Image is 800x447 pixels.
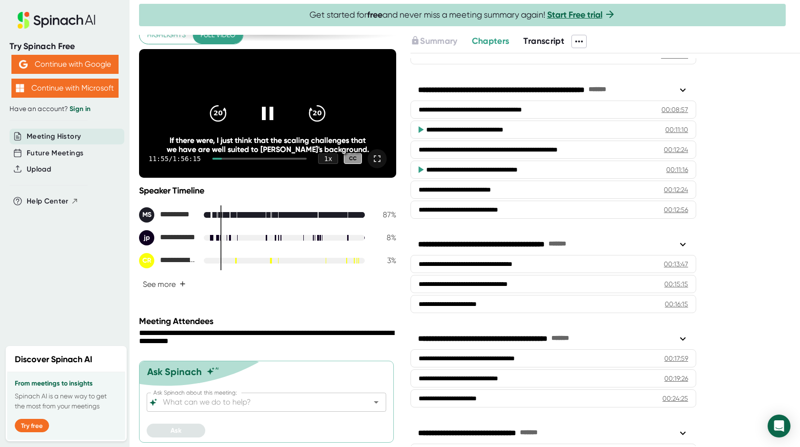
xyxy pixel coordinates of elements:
b: free [367,10,382,20]
button: Try free [15,419,49,432]
input: What can we do to help? [161,396,355,409]
span: Ask [170,427,181,435]
div: Meeting Attendees [139,316,399,326]
button: Continue with Google [11,55,119,74]
div: jp [139,230,154,245]
div: 00:16:15 [665,299,688,309]
img: Aehbyd4JwY73AAAAAElFTkSuQmCC [19,60,28,69]
span: Get started for and never miss a meeting summary again! [310,10,616,20]
span: Transcript [523,36,564,46]
button: Future Meetings [27,148,83,159]
div: 00:13:47 [664,259,688,269]
button: Ask [147,424,205,437]
div: 8 % [372,233,396,242]
div: Ask Spinach [147,366,202,377]
div: CR [139,253,154,268]
div: 1 x [318,153,338,164]
div: Open Intercom Messenger [768,415,790,437]
div: 00:08:57 [661,105,688,114]
h2: Discover Spinach AI [15,353,92,366]
div: Cynthia Ruggero [139,253,196,268]
button: See more+ [139,276,190,293]
div: 00:11:10 [665,125,688,134]
div: julie penner [139,230,196,245]
div: Mike Sagan [139,207,196,223]
div: 00:12:56 [664,205,688,214]
a: Start Free trial [547,10,602,20]
div: 00:19:26 [664,374,688,383]
span: Full video [200,29,235,41]
div: Try Spinach Free [10,41,120,52]
div: 87 % [372,210,396,219]
div: 00:24:25 [662,394,688,403]
button: Chapters [472,35,510,48]
div: Upgrade to access [410,35,471,48]
p: Spinach AI is a new way to get the most from your meetings [15,391,118,411]
div: 11:55 / 1:56:15 [149,155,201,163]
div: 00:11:16 [666,165,688,174]
div: 00:12:24 [664,185,688,194]
div: 00:12:24 [664,145,688,154]
div: 00:17:59 [664,354,688,363]
button: Upload [27,164,51,175]
button: Full video [193,26,243,44]
h3: From meetings to insights [15,380,118,387]
button: Transcript [523,35,564,48]
span: Summary [420,36,457,46]
div: If there were, I just think that the scaling challenges that we have are well suited to [PERSON_N... [165,136,370,154]
div: MS [139,207,154,223]
div: 00:15:15 [664,279,688,289]
button: Highlights [140,26,193,44]
button: Open [370,396,383,409]
span: Highlights [147,29,186,41]
button: Meeting History [27,131,81,142]
button: Help Center [27,196,79,207]
a: Sign in [70,105,90,113]
span: + [180,280,186,288]
button: Summary [410,35,457,48]
div: 3 % [372,256,396,265]
div: CC [344,153,362,164]
span: Help Center [27,196,69,207]
span: Chapters [472,36,510,46]
div: Speaker Timeline [139,185,396,196]
div: Have an account? [10,105,120,113]
button: Continue with Microsoft [11,79,119,98]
